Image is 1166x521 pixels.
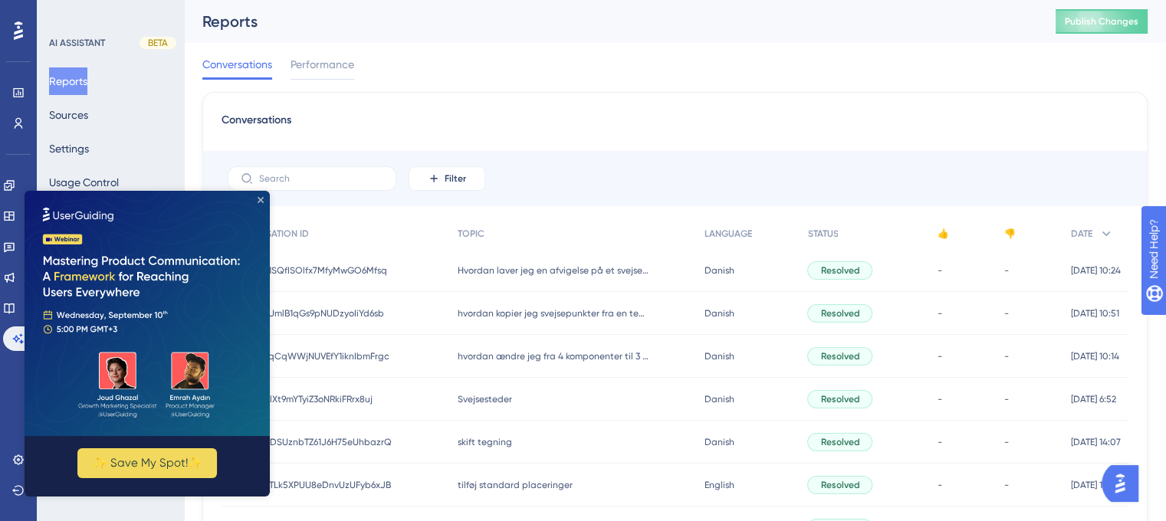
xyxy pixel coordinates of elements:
[705,264,734,277] span: Danish
[820,479,859,491] span: Resolved
[409,166,485,191] button: Filter
[53,257,192,287] button: ✨ Save My Spot!✨
[1071,228,1092,240] span: DATE
[49,101,88,129] button: Sources
[705,228,752,240] span: LANGUAGE
[1004,264,1009,277] span: -
[222,111,291,139] span: Conversations
[1004,307,1009,319] span: -
[1071,307,1119,319] span: [DATE] 10:51
[1004,436,1009,448] span: -
[1004,350,1009,362] span: -
[820,350,859,362] span: Resolved
[259,173,383,184] input: Search
[458,393,512,405] span: Svejsesteder
[233,6,239,12] div: Close Preview
[1004,479,1009,491] span: -
[140,37,176,49] div: BETA
[1071,479,1118,491] span: [DATE] 18:16
[229,436,392,448] span: thread_UDSUznbTZ61J6H75eUhbazrQ
[1065,15,1138,28] span: Publish Changes
[938,393,942,405] span: -
[1056,9,1148,34] button: Publish Changes
[229,307,384,319] span: thread_6UmlB1qGs9pNUDzyoIiYd6sb
[820,436,859,448] span: Resolved
[938,436,942,448] span: -
[820,393,859,405] span: Resolved
[705,350,734,362] span: Danish
[1102,460,1148,506] iframe: UserGuiding AI Assistant Launcher
[291,55,354,74] span: Performance
[938,264,942,277] span: -
[229,264,387,277] span: thread_k1SQfISOlfx7MfyMwGO6Mfsq
[202,11,1017,32] div: Reports
[229,393,373,405] span: thread_UlXt9mYTyiZ3oNRkiFRrx8uj
[229,350,389,362] span: thread_6qCqWWjNUVEfY1iknIbmFrgc
[36,4,96,22] span: Need Help?
[938,307,942,319] span: -
[1071,436,1121,448] span: [DATE] 14:07
[1071,264,1121,277] span: [DATE] 10:24
[49,37,105,49] div: AI ASSISTANT
[938,228,949,240] span: 👍
[807,228,838,240] span: STATUS
[49,135,89,162] button: Settings
[705,307,734,319] span: Danish
[458,228,484,240] span: TOPIC
[49,169,119,196] button: Usage Control
[820,264,859,277] span: Resolved
[705,436,734,448] span: Danish
[705,393,734,405] span: Danish
[202,55,272,74] span: Conversations
[458,479,573,491] span: tilføj standard placeringer
[1071,393,1116,405] span: [DATE] 6:52
[1071,350,1119,362] span: [DATE] 10:14
[458,264,649,277] span: Hvordan laver jeg en afvigelse på et svejsepunkt
[1004,228,1016,240] span: 👎
[1004,393,1009,405] span: -
[229,479,391,491] span: thread_PTLk5XPUU8eDnvUzUFyb6xJB
[820,307,859,319] span: Resolved
[938,479,942,491] span: -
[458,307,649,319] span: hvordan kopier jeg svejsepunkter fra en tegning til en anden tegning
[445,172,466,185] span: Filter
[938,350,942,362] span: -
[705,479,734,491] span: English
[49,67,87,95] button: Reports
[458,350,649,362] span: hvordan ændre jeg fra 4 komponenter til 3 komponenter på en tegning
[458,436,512,448] span: skift tegning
